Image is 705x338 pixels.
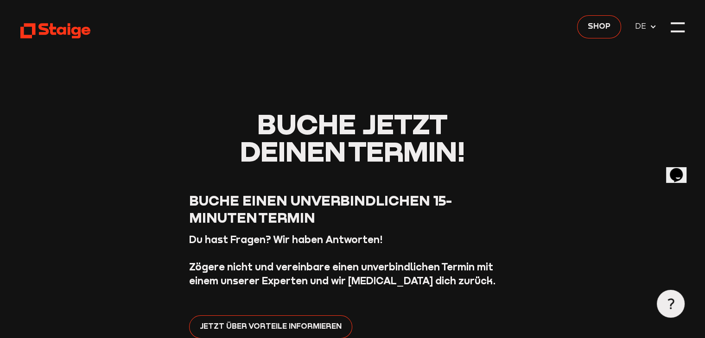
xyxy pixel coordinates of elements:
a: Shop [577,15,621,38]
span: Buche einen unverbindlichen 15-Minuten Termin [189,192,452,226]
strong: Zögere nicht und vereinbare einen unverbindlichen Termin mit einem unserer Experten und wir [MEDI... [189,261,496,287]
span: Jetzt über Vorteile informieren [200,320,342,332]
span: DE [635,20,649,32]
span: Buche jetzt deinen Termin! [240,106,465,168]
span: Shop [588,20,610,32]
strong: Du hast Fragen? Wir haben Antworten! [189,233,383,245]
iframe: chat widget [666,155,696,183]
